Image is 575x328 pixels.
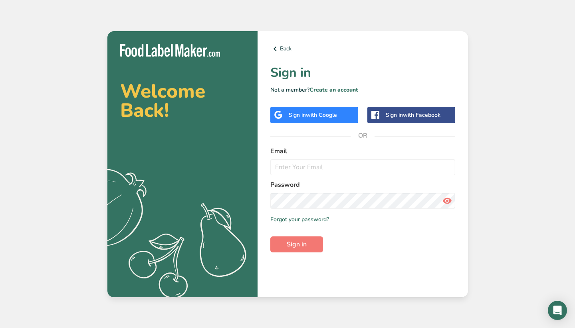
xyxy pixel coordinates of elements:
img: Food Label Maker [120,44,220,57]
a: Create an account [309,86,358,94]
a: Back [270,44,455,54]
span: Sign in [287,240,307,249]
label: Email [270,146,455,156]
h1: Sign in [270,63,455,82]
p: Not a member? [270,86,455,94]
div: Sign in [289,111,337,119]
a: Forgot your password? [270,215,329,224]
input: Enter Your Email [270,159,455,175]
div: Open Intercom Messenger [548,301,567,320]
span: OR [351,124,375,148]
button: Sign in [270,236,323,252]
div: Sign in [386,111,440,119]
span: with Facebook [403,111,440,119]
span: with Google [306,111,337,119]
h2: Welcome Back! [120,82,245,120]
label: Password [270,180,455,190]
